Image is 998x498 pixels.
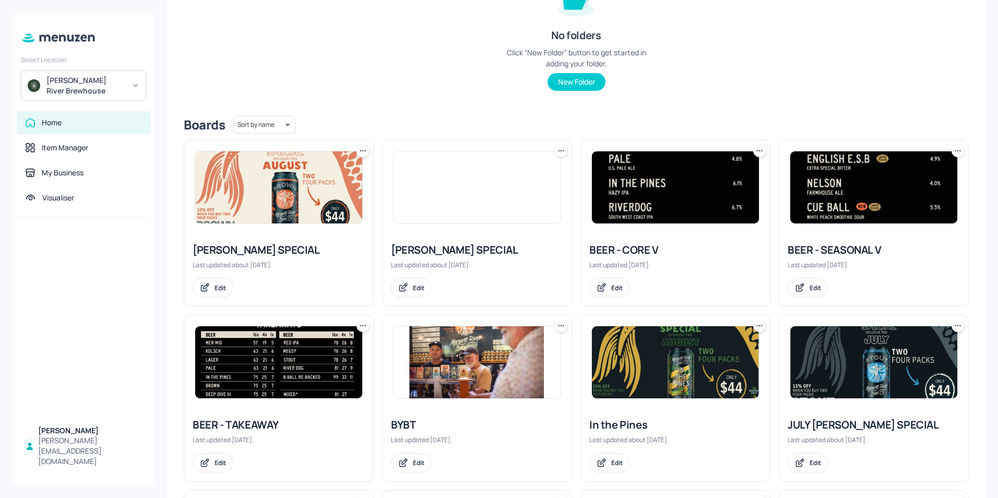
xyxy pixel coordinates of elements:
[790,326,957,398] img: 2025-07-31-1753941019965yjfgcy6e0ip.jpeg
[413,283,424,292] div: Edit
[42,143,88,153] div: Item Manager
[42,168,84,178] div: My Business
[589,243,762,257] div: BEER - CORE V
[589,435,762,444] div: Last updated about [DATE].
[21,55,146,64] div: Select Location
[193,435,365,444] div: Last updated [DATE].
[611,458,623,467] div: Edit
[790,151,957,223] img: 2025-09-13-1757755541859yf737tn87em.jpeg
[42,117,62,128] div: Home
[589,260,762,269] div: Last updated [DATE].
[215,283,226,292] div: Edit
[193,260,365,269] div: Last updated about [DATE].
[592,326,759,398] img: 2025-08-08-1754636869565xt97kfw8in.jpeg
[394,326,561,398] img: 2025-06-20-1750412964290gb9rwsz82rj.jpeg
[38,425,142,436] div: [PERSON_NAME]
[391,243,563,257] div: [PERSON_NAME] SPECIAL
[810,283,821,292] div: Edit
[184,116,225,133] div: Boards
[391,418,563,432] div: BYBT
[394,151,561,223] img: 2025-07-31-1753932503330mb52hyb8kid.jpeg
[548,73,605,91] button: New Folder
[391,435,563,444] div: Last updated [DATE].
[810,458,821,467] div: Edit
[788,243,960,257] div: BEER - SEASONAL V
[46,75,125,96] div: [PERSON_NAME] River Brewhouse
[592,151,759,223] img: 2025-08-30-17565235231917wqrln8x8mr.jpeg
[38,435,142,467] div: [PERSON_NAME][EMAIL_ADDRESS][DOMAIN_NAME]
[215,458,226,467] div: Edit
[788,260,960,269] div: Last updated [DATE].
[195,326,362,398] img: 2025-09-15-1757916094079ou97jompnus.jpeg
[788,435,960,444] div: Last updated about [DATE].
[788,418,960,432] div: JULY [PERSON_NAME] SPECIAL
[193,418,365,432] div: BEER - TAKEAWAY
[28,79,40,92] img: avatar
[233,114,296,135] div: Sort by name
[498,47,655,69] div: Click “New Folder” button to get started in adding your folder.
[195,151,362,223] img: 2025-07-31-17539335133699c1ts37pri5.jpeg
[193,243,365,257] div: [PERSON_NAME] SPECIAL
[589,418,762,432] div: In the Pines
[551,28,601,43] div: No folders
[413,458,424,467] div: Edit
[611,283,623,292] div: Edit
[391,260,563,269] div: Last updated about [DATE].
[42,193,74,203] div: Visualiser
